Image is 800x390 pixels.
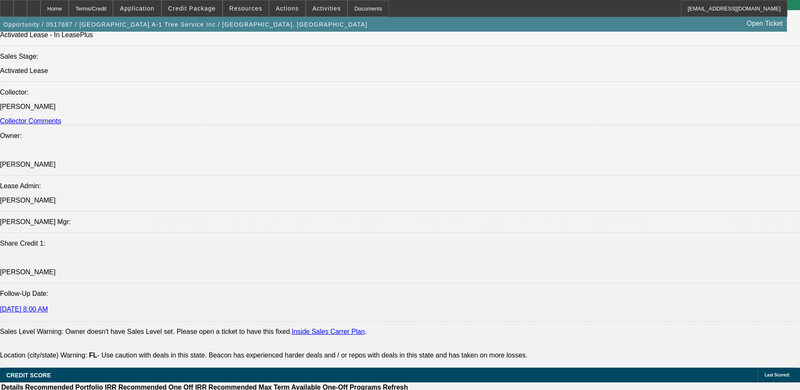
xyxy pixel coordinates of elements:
span: Last Scored: [765,373,790,377]
span: Application [120,5,154,12]
span: Actions [276,5,299,12]
button: Activities [306,0,347,16]
label: Owner doesn't have Sales Level set. Please open a ticket to have this fixed. . [65,328,367,335]
button: Actions [269,0,305,16]
span: Activities [312,5,341,12]
span: Opportunity / 0517687 / [GEOGRAPHIC_DATA] A-1 Tree Service Inc / [GEOGRAPHIC_DATA], [GEOGRAPHIC_D... [3,21,367,28]
button: Resources [223,0,269,16]
span: CREDIT SCORE [6,372,51,379]
a: Open Ticket [743,16,786,31]
a: Inside Sales Carrer Plan [292,328,365,335]
button: Application [113,0,161,16]
span: Credit Package [168,5,216,12]
span: Resources [229,5,262,12]
label: - Use caution with deals in this state. Beacon has experienced harder deals and / or repos with d... [89,352,528,359]
button: Credit Package [162,0,222,16]
b: FL [89,352,97,359]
